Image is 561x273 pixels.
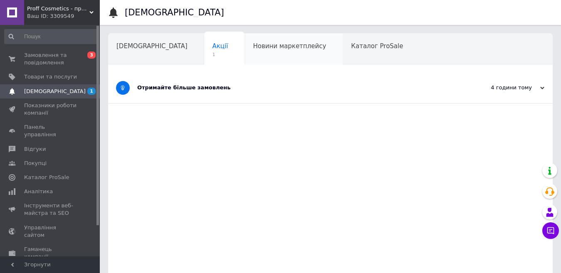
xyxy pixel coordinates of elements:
span: Панель управління [24,123,77,138]
span: Акції [213,42,228,50]
span: Покупці [24,160,47,167]
span: Інструменти веб-майстра та SEO [24,202,77,217]
span: Proff Cosmetics - професійна косметика провідних брендів світу [27,5,89,12]
span: Показники роботи компанії [24,102,77,117]
input: Пошук [4,29,98,44]
span: 1 [87,88,96,95]
span: Відгуки [24,145,46,153]
span: Замовлення та повідомлення [24,52,77,66]
span: Каталог ProSale [351,42,403,50]
div: 4 години тому [461,84,544,91]
h1: [DEMOGRAPHIC_DATA] [125,7,224,17]
span: Новини маркетплейсу [253,42,326,50]
span: Аналітика [24,188,53,195]
div: Отримайте більше замовлень [137,84,461,91]
span: 1 [213,52,228,58]
button: Чат з покупцем [542,222,559,239]
span: [DEMOGRAPHIC_DATA] [116,42,188,50]
span: Каталог ProSale [24,174,69,181]
span: Гаманець компанії [24,246,77,261]
span: Управління сайтом [24,224,77,239]
span: 3 [87,52,96,59]
span: Товари та послуги [24,73,77,81]
span: [DEMOGRAPHIC_DATA] [24,88,86,95]
div: Ваш ID: 3309549 [27,12,100,20]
